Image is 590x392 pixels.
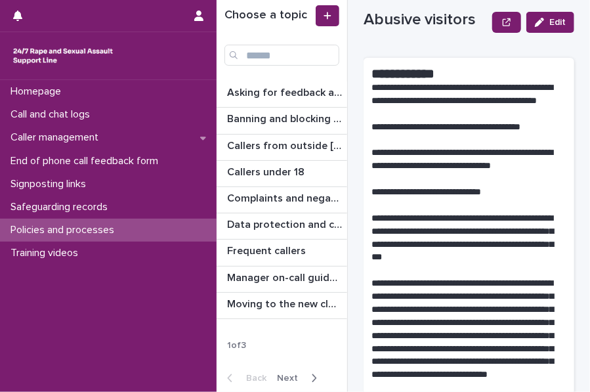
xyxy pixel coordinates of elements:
[217,330,257,362] p: 1 of 3
[364,11,487,30] p: Abusive visitors
[549,18,566,27] span: Edit
[272,372,327,384] button: Next
[5,201,118,213] p: Safeguarding records
[5,178,96,190] p: Signposting links
[217,161,347,187] a: Callers under 18Callers under 18
[227,163,307,179] p: Callers under 18
[217,213,347,240] a: Data protection and confidentiality guidanceData protection and confidentiality guidance
[224,45,339,66] input: Search
[5,155,169,167] p: End of phone call feedback form
[11,43,116,69] img: rhQMoQhaT3yELyF149Cw
[5,247,89,259] p: Training videos
[227,110,345,125] p: Banning and blocking callers
[217,81,347,108] a: Asking for feedback and demographic dataAsking for feedback and demographic data
[5,224,125,236] p: Policies and processes
[227,295,345,311] p: Moving to the new cloud contact centre
[217,108,347,134] a: Banning and blocking callersBanning and blocking callers
[238,374,266,383] span: Back
[217,240,347,266] a: Frequent callersFrequent callers
[224,9,313,23] h1: Choose a topic
[277,374,306,383] span: Next
[227,269,345,284] p: Manager on-call guidance
[227,216,345,231] p: Data protection and confidentiality guidance
[217,267,347,293] a: Manager on-call guidanceManager on-call guidance
[217,135,347,161] a: Callers from outside [GEOGRAPHIC_DATA]Callers from outside [GEOGRAPHIC_DATA]
[227,242,308,257] p: Frequent callers
[227,190,345,205] p: Complaints and negative feedback
[227,84,345,99] p: Asking for feedback and demographic data
[5,85,72,98] p: Homepage
[217,187,347,213] a: Complaints and negative feedbackComplaints and negative feedback
[5,131,109,144] p: Caller management
[526,12,574,33] button: Edit
[5,108,100,121] p: Call and chat logs
[227,137,345,152] p: Callers from outside England & Wales
[217,372,272,384] button: Back
[217,293,347,319] a: Moving to the new cloud contact centreMoving to the new cloud contact centre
